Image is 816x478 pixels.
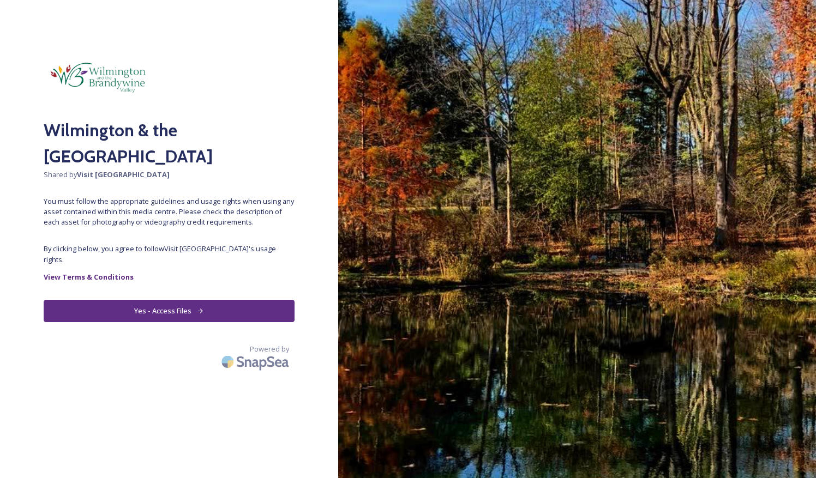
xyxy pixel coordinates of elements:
[44,270,295,283] a: View Terms & Conditions
[44,272,134,282] strong: View Terms & Conditions
[44,196,295,228] span: You must follow the appropriate guidelines and usage rights when using any asset contained within...
[218,349,295,374] img: SnapSea Logo
[44,244,295,264] span: By clicking below, you agree to follow Visit [GEOGRAPHIC_DATA] 's usage rights.
[77,170,170,179] strong: Visit [GEOGRAPHIC_DATA]
[44,44,153,112] img: download.png
[44,300,295,322] button: Yes - Access Files
[250,344,289,354] span: Powered by
[44,170,295,180] span: Shared by
[44,117,295,170] h2: Wilmington & the [GEOGRAPHIC_DATA]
